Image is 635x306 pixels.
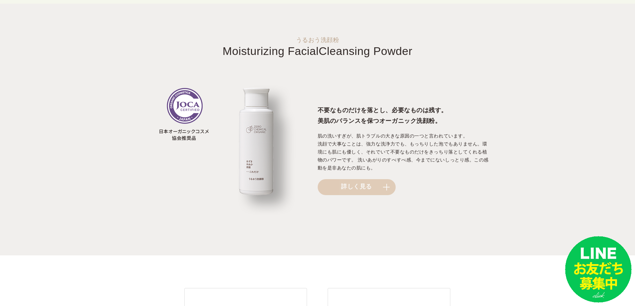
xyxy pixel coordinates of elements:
[318,105,489,127] h3: 不要なものだけを落とし、必要なものは残す。 美肌のバランスを保つオーガニック洗顔粉。
[13,37,622,43] small: うるおう洗顔粉
[318,132,489,172] p: 肌の洗いすぎが、肌トラブルの大きな原因の一つと言われています。 洗顔で大事なことは、強力な洗浄力でも、もっちりした泡でもありません。環境にも肌にも優しく、それでいて不要なものだけをきっちり落とし...
[318,179,396,195] a: 詳しく見る
[223,45,412,57] span: Moisturizing Facial Cleansing Powder
[565,236,632,303] img: small_line.png
[146,85,318,215] img: うるおう洗顔粉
